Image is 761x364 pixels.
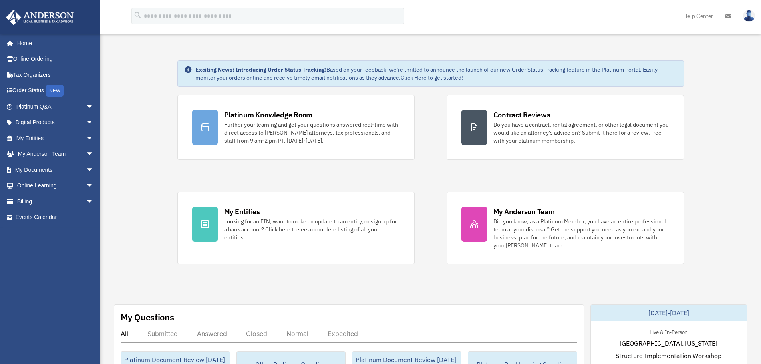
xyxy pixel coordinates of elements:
div: Looking for an EIN, want to make an update to an entity, or sign up for a bank account? Click her... [224,217,400,241]
div: My Entities [224,207,260,217]
a: Online Learningarrow_drop_down [6,178,106,194]
div: Expedited [328,330,358,338]
div: [DATE]-[DATE] [591,305,747,321]
div: Closed [246,330,267,338]
a: Online Ordering [6,51,106,67]
a: Tax Organizers [6,67,106,83]
img: User Pic [743,10,755,22]
a: My Documentsarrow_drop_down [6,162,106,178]
span: arrow_drop_down [86,162,102,178]
img: Anderson Advisors Platinum Portal [4,10,76,25]
a: Order StatusNEW [6,83,106,99]
div: All [121,330,128,338]
div: Submitted [147,330,178,338]
div: Do you have a contract, rental agreement, or other legal document you would like an attorney's ad... [493,121,669,145]
a: My Anderson Team Did you know, as a Platinum Member, you have an entire professional team at your... [447,192,684,264]
div: Further your learning and get your questions answered real-time with direct access to [PERSON_NAM... [224,121,400,145]
a: Platinum Q&Aarrow_drop_down [6,99,106,115]
a: Billingarrow_drop_down [6,193,106,209]
span: arrow_drop_down [86,178,102,194]
div: Answered [197,330,227,338]
div: My Anderson Team [493,207,555,217]
a: Contract Reviews Do you have a contract, rental agreement, or other legal document you would like... [447,95,684,160]
div: NEW [46,85,64,97]
a: menu [108,14,117,21]
span: Structure Implementation Workshop [616,351,721,360]
a: My Entities Looking for an EIN, want to make an update to an entity, or sign up for a bank accoun... [177,192,415,264]
div: Based on your feedback, we're thrilled to announce the launch of our new Order Status Tracking fe... [195,66,677,82]
a: My Entitiesarrow_drop_down [6,130,106,146]
i: search [133,11,142,20]
span: arrow_drop_down [86,146,102,163]
div: Live & In-Person [643,327,694,336]
strong: Exciting News: Introducing Order Status Tracking! [195,66,326,73]
a: Events Calendar [6,209,106,225]
div: My Questions [121,311,174,323]
div: Platinum Knowledge Room [224,110,313,120]
span: [GEOGRAPHIC_DATA], [US_STATE] [620,338,717,348]
span: arrow_drop_down [86,193,102,210]
a: Platinum Knowledge Room Further your learning and get your questions answered real-time with dire... [177,95,415,160]
div: Contract Reviews [493,110,550,120]
span: arrow_drop_down [86,115,102,131]
span: arrow_drop_down [86,130,102,147]
i: menu [108,11,117,21]
div: Normal [286,330,308,338]
a: My Anderson Teamarrow_drop_down [6,146,106,162]
div: Did you know, as a Platinum Member, you have an entire professional team at your disposal? Get th... [493,217,669,249]
span: arrow_drop_down [86,99,102,115]
a: Click Here to get started! [401,74,463,81]
a: Digital Productsarrow_drop_down [6,115,106,131]
a: Home [6,35,102,51]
